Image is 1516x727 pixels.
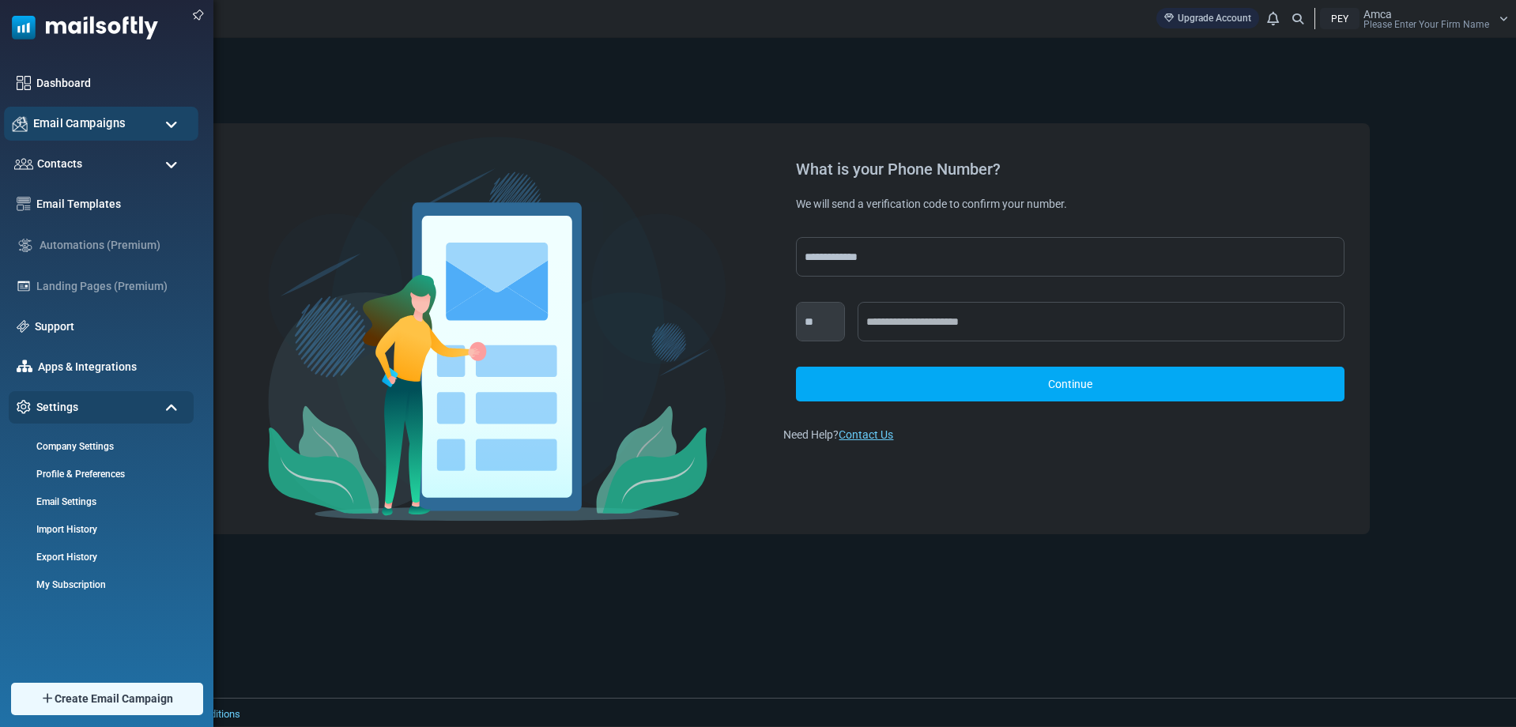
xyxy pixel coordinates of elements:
span: Contacts [37,156,82,172]
img: dashboard-icon.svg [17,76,31,90]
a: Continue [796,367,1344,401]
span: Please Enter Your Firm Name [1363,20,1489,29]
span: Email Campaigns [33,115,126,132]
span: Settings [36,399,78,416]
img: workflow.svg [17,236,34,254]
a: Import History [9,522,190,537]
a: Profile & Preferences [9,467,190,481]
div: What is your Phone Number? [796,161,1344,177]
a: Upgrade Account [1156,8,1259,28]
a: Dashboard [36,75,186,92]
a: PEY Amca Please Enter Your Firm Name [1320,8,1508,29]
div: PEY [1320,8,1359,29]
img: email-templates-icon.svg [17,197,31,211]
a: Apps & Integrations [38,359,186,375]
img: contacts-icon.svg [14,158,33,169]
img: campaigns-icon.png [13,116,28,131]
img: settings-icon.svg [17,400,31,414]
div: We will send a verification code to confirm your number. [796,196,1344,212]
a: Contact Us [839,428,893,441]
img: landing_pages.svg [17,279,31,293]
a: Email Templates [36,196,186,213]
footer: 2025 [51,698,1516,726]
a: My Subscription [9,578,190,592]
span: Create Email Campaign [55,691,173,707]
a: Export History [9,550,190,564]
a: Support [35,318,186,335]
a: Company Settings [9,439,190,454]
span: Amca [1363,9,1392,20]
a: Email Settings [9,495,190,509]
div: Need Help? [783,427,1356,443]
img: support-icon.svg [17,320,29,333]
